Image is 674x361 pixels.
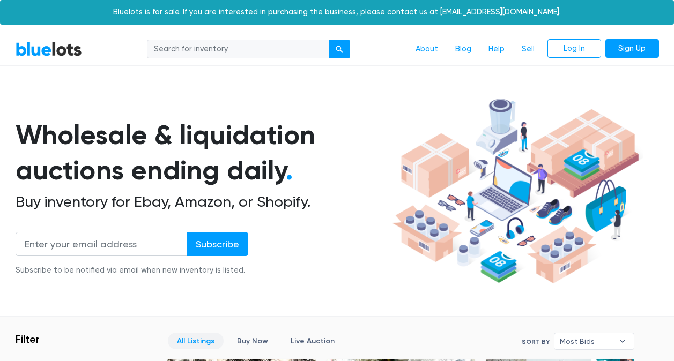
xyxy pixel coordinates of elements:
h3: Filter [16,333,40,345]
a: About [407,39,447,59]
a: Live Auction [282,333,344,349]
label: Sort By [522,337,550,347]
a: Buy Now [228,333,277,349]
h2: Buy inventory for Ebay, Amazon, or Shopify. [16,193,389,211]
a: BlueLots [16,41,82,57]
div: Subscribe to be notified via email when new inventory is listed. [16,265,248,276]
h1: Wholesale & liquidation auctions ending daily [16,117,389,189]
a: Help [480,39,513,59]
input: Search for inventory [147,40,329,59]
a: Blog [447,39,480,59]
a: Log In [547,39,601,58]
a: All Listings [168,333,224,349]
a: Sign Up [605,39,659,58]
img: hero-ee84e7d0318cb26816c560f6b4441b76977f77a177738b4e94f68c95b2b83dbb.png [389,94,643,289]
a: Sell [513,39,543,59]
span: . [286,154,293,186]
span: Most Bids [560,333,613,349]
b: ▾ [611,333,634,349]
input: Subscribe [187,232,248,256]
input: Enter your email address [16,232,187,256]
